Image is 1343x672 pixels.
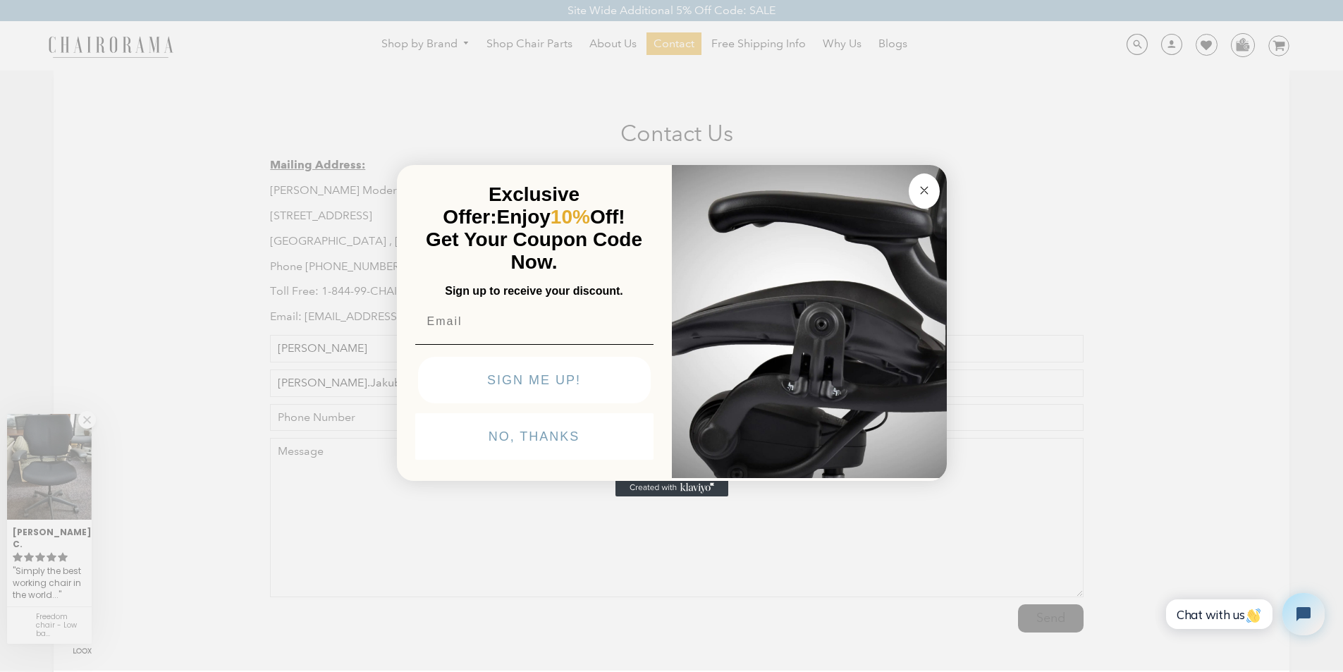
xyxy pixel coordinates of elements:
[415,413,654,460] button: NO, THANKS
[497,206,625,228] span: Enjoy Off!
[443,183,579,228] span: Exclusive Offer:
[418,357,651,403] button: SIGN ME UP!
[1155,581,1337,647] iframe: Tidio Chat
[415,344,654,345] img: underline
[551,206,590,228] span: 10%
[672,162,947,478] img: 92d77583-a095-41f6-84e7-858462e0427a.jpeg
[426,228,642,273] span: Get Your Coupon Code Now.
[445,285,623,297] span: Sign up to receive your discount.
[909,173,940,209] button: Close dialog
[615,479,728,496] a: Created with Klaviyo - opens in a new tab
[415,307,654,336] input: Email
